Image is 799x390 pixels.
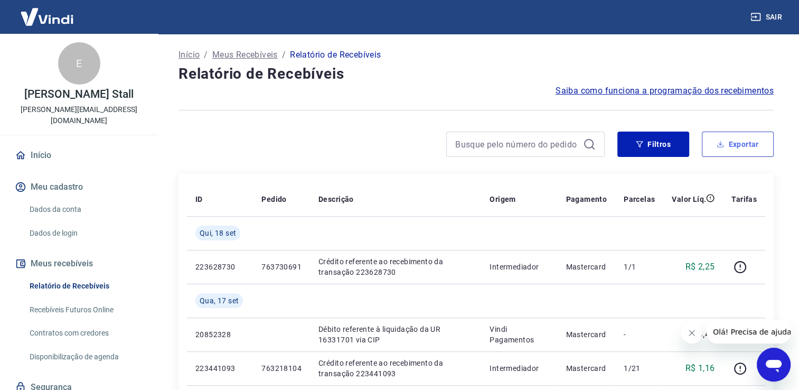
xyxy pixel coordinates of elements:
[748,7,786,27] button: Sair
[490,324,549,345] p: Vindi Pagamentos
[624,329,655,340] p: -
[290,49,381,61] p: Relatório de Recebíveis
[672,194,706,205] p: Valor Líq.
[490,363,549,374] p: Intermediador
[566,329,607,340] p: Mastercard
[566,262,607,272] p: Mastercard
[566,194,607,205] p: Pagamento
[25,222,145,244] a: Dados de login
[200,228,236,238] span: Qui, 18 set
[490,194,515,205] p: Origem
[204,49,208,61] p: /
[566,363,607,374] p: Mastercard
[490,262,549,272] p: Intermediador
[318,194,354,205] p: Descrição
[556,85,774,97] a: Saiba como funciona a programação dos recebimentos
[318,324,473,345] p: Débito referente à liquidação da UR 16331701 via CIP
[757,348,791,382] iframe: Botão para abrir a janela de mensagens
[195,329,245,340] p: 20852328
[261,262,302,272] p: 763730691
[731,194,757,205] p: Tarifas
[261,363,302,374] p: 763218104
[261,194,286,205] p: Pedido
[178,49,200,61] a: Início
[8,104,149,126] p: [PERSON_NAME][EMAIL_ADDRESS][DOMAIN_NAME]
[617,132,689,157] button: Filtros
[195,194,203,205] p: ID
[13,175,145,199] button: Meu cadastro
[195,363,245,374] p: 223441093
[200,295,239,306] span: Qua, 17 set
[318,358,473,379] p: Crédito referente ao recebimento da transação 223441093
[702,132,774,157] button: Exportar
[58,42,100,85] div: E
[624,363,655,374] p: 1/21
[6,7,89,16] span: Olá! Precisa de ajuda?
[25,199,145,220] a: Dados da conta
[685,362,715,375] p: R$ 1,16
[13,252,145,275] button: Meus recebíveis
[624,262,655,272] p: 1/1
[212,49,278,61] a: Meus Recebíveis
[13,1,81,33] img: Vindi
[707,320,791,343] iframe: Mensagem da empresa
[455,136,579,152] input: Busque pelo número do pedido
[685,261,715,273] p: R$ 2,25
[24,89,133,100] p: [PERSON_NAME] Stall
[25,346,145,368] a: Disponibilização de agenda
[195,262,245,272] p: 223628730
[282,49,286,61] p: /
[25,322,145,344] a: Contratos com credores
[25,299,145,321] a: Recebíveis Futuros Online
[318,256,473,277] p: Crédito referente ao recebimento da transação 223628730
[25,275,145,297] a: Relatório de Recebíveis
[681,322,702,343] iframe: Fechar mensagem
[178,63,774,85] h4: Relatório de Recebíveis
[13,144,145,167] a: Início
[624,194,655,205] p: Parcelas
